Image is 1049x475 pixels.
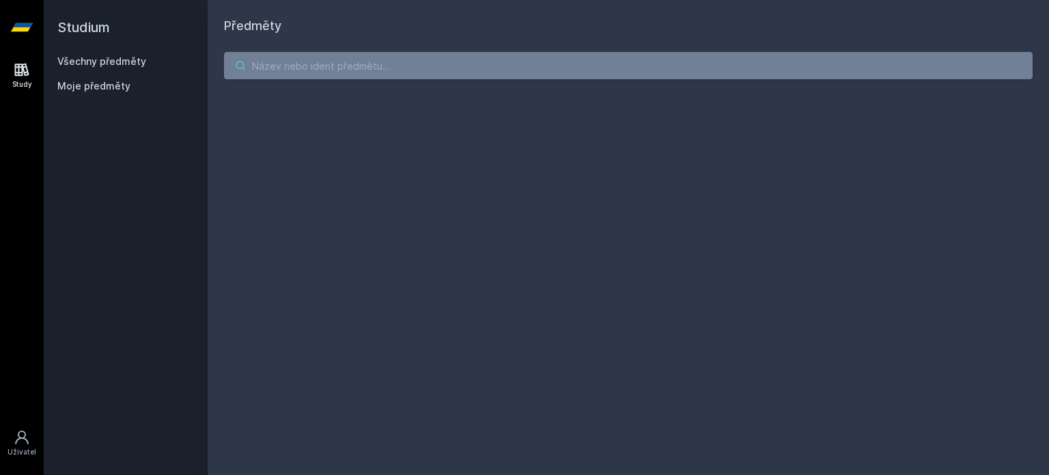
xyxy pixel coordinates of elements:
[57,55,146,67] a: Všechny předměty
[8,447,36,457] div: Uživatel
[224,52,1033,79] input: Název nebo ident předmětu…
[3,422,41,464] a: Uživatel
[57,79,130,93] span: Moje předměty
[3,55,41,96] a: Study
[12,79,32,90] div: Study
[224,16,1033,36] h1: Předměty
